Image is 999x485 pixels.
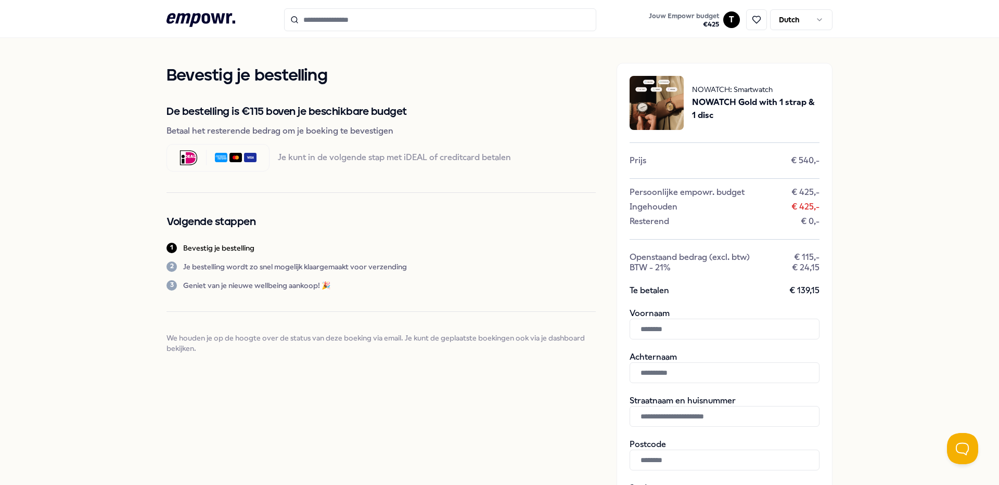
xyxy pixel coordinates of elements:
p: Je bestelling wordt zo snel mogelijk klaargemaakt voor verzending [183,261,407,272]
a: Jouw Empowr budget€425 [645,9,723,31]
span: € 425 [649,20,719,29]
span: € 425,- [791,187,819,198]
span: € 540,- [791,155,819,166]
span: Ingehouden [630,202,677,212]
span: We houden je op de hoogte over de status van deze boeking via email. Je kunt de geplaatste boekin... [166,333,596,353]
span: € 0,- [801,216,819,227]
button: Jouw Empowr budget€425 [647,10,721,31]
span: € 24,15 [792,263,819,273]
span: Je kunt in de volgende stap met iDEAL of creditcard betalen [278,152,511,163]
iframe: Help Scout Beacon - Open [947,433,978,464]
h1: Bevestig je bestelling [166,63,596,89]
span: Persoonlijke empowr. budget [630,187,745,198]
input: Search for products, categories or subcategories [284,8,596,31]
span: NOWATCH Gold with 1 strap & 1 disc [692,96,819,122]
h2: Volgende stappen [166,214,596,230]
p: Bevestig je bestelling [183,243,254,253]
div: 3 [166,280,177,291]
span: Resterend [630,216,669,227]
span: BTW - 21% [630,263,670,273]
div: 1 [166,243,177,253]
div: Straatnaam en huisnummer [630,396,819,427]
span: € 139,15 [789,285,819,296]
div: Achternaam [630,352,819,383]
span: Openstaand bedrag (excl. btw) [630,252,750,263]
div: Postcode [630,439,819,470]
span: NOWATCH: Smartwatch [692,84,819,95]
span: € 425,- [791,202,819,212]
span: Betaal het resterende bedrag om je boeking te bevestigen [166,124,596,138]
p: Geniet van je nieuwe wellbeing aankoop! 🎉 [183,280,330,291]
h2: De bestelling is €115 boven je beschikbare budget [166,106,596,118]
span: Jouw Empowr budget [649,12,719,20]
span: Prijs [630,155,646,166]
div: 2 [166,261,177,272]
div: Voornaam [630,308,819,339]
img: package image [630,76,684,130]
button: T [723,11,740,28]
span: € 115,- [794,252,819,263]
span: Te betalen [630,285,669,296]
